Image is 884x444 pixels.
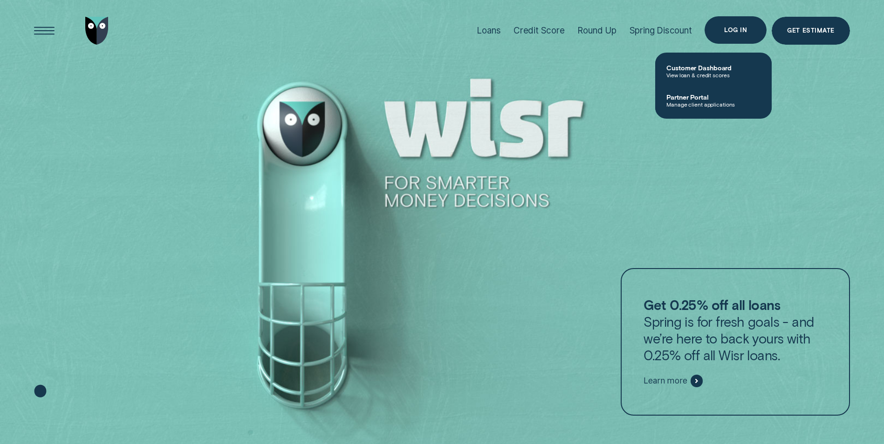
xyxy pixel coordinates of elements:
div: Log in [724,27,747,33]
a: Customer DashboardView loan & credit scores [655,56,772,86]
div: Spring Discount [630,25,692,36]
div: Credit Score [514,25,565,36]
a: Get Estimate [772,17,850,45]
a: Partner PortalManage client applications [655,86,772,115]
span: Partner Portal [666,93,761,101]
strong: Get 0.25% off all loans [644,296,780,313]
div: Loans [477,25,500,36]
span: Customer Dashboard [666,64,761,72]
img: Wisr [85,17,109,45]
span: Manage client applications [666,101,761,108]
div: Round Up [577,25,617,36]
button: Open Menu [30,17,58,45]
a: Get 0.25% off all loansSpring is for fresh goals - and we’re here to back yours with 0.25% off al... [621,268,850,415]
button: Log in [705,16,767,44]
span: View loan & credit scores [666,72,761,78]
p: Spring is for fresh goals - and we’re here to back yours with 0.25% off all Wisr loans. [644,296,827,363]
span: Learn more [644,376,687,386]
